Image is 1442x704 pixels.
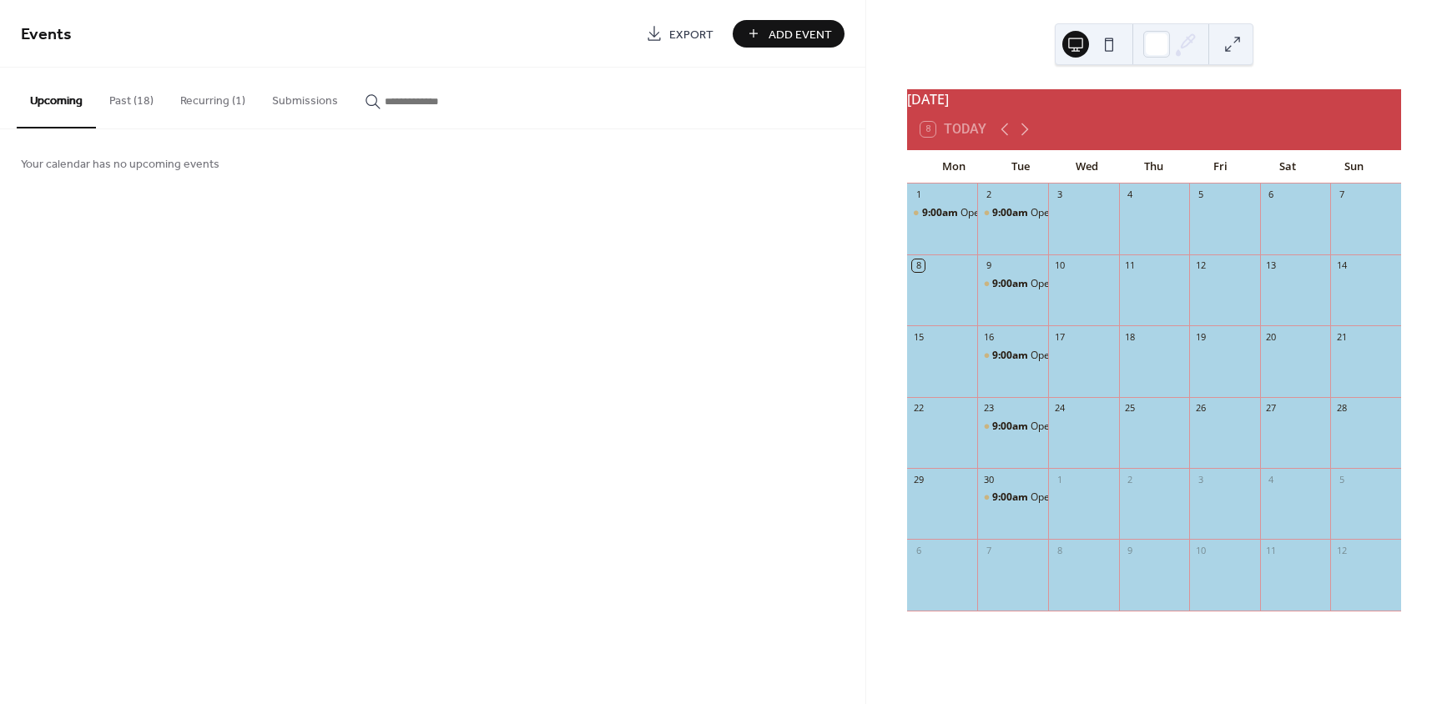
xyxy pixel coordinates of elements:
[1124,473,1137,485] div: 2
[1194,189,1207,201] div: 5
[912,330,925,343] div: 15
[1124,330,1137,343] div: 18
[1265,189,1278,201] div: 6
[912,544,925,556] div: 6
[1265,544,1278,556] div: 11
[982,259,995,272] div: 9
[1335,402,1348,415] div: 28
[1254,150,1321,184] div: Sat
[912,259,925,272] div: 8
[1265,259,1278,272] div: 13
[1124,544,1137,556] div: 9
[1335,473,1348,485] div: 5
[920,150,987,184] div: Mon
[907,89,1401,109] div: [DATE]
[1031,206,1141,220] div: Open for Flower Cutting
[1053,402,1066,415] div: 24
[1194,473,1207,485] div: 3
[1265,473,1278,485] div: 4
[769,26,832,43] span: Add Event
[1194,259,1207,272] div: 12
[167,68,259,127] button: Recurring (1)
[922,206,960,220] span: 9:00am
[1265,402,1278,415] div: 27
[1335,544,1348,556] div: 12
[1053,544,1066,556] div: 8
[1124,402,1137,415] div: 25
[1053,189,1066,201] div: 3
[17,68,96,128] button: Upcoming
[1031,277,1141,291] div: Open for Flower Cutting
[96,68,167,127] button: Past (18)
[977,277,1048,291] div: Open for Flower Cutting
[1121,150,1187,184] div: Thu
[1321,150,1388,184] div: Sun
[1194,330,1207,343] div: 19
[1335,330,1348,343] div: 21
[982,544,995,556] div: 7
[259,68,351,127] button: Submissions
[1335,189,1348,201] div: 7
[912,473,925,485] div: 29
[669,26,713,43] span: Export
[1265,330,1278,343] div: 20
[1031,490,1141,505] div: Open for Flower Cutting
[21,18,72,51] span: Events
[960,206,1112,220] div: Open to public for Flower Cutting
[912,189,925,201] div: 1
[1124,189,1137,201] div: 4
[987,150,1054,184] div: Tue
[1053,259,1066,272] div: 10
[21,156,219,173] span: Your calendar has no upcoming events
[1053,330,1066,343] div: 17
[992,349,1031,363] span: 9:00am
[992,420,1031,434] span: 9:00am
[992,490,1031,505] span: 9:00am
[977,420,1048,434] div: Open for Flower Cutting
[982,189,995,201] div: 2
[1124,259,1137,272] div: 11
[977,206,1048,220] div: Open for Flower Cutting
[1187,150,1254,184] div: Fri
[1194,544,1207,556] div: 10
[977,349,1048,363] div: Open for Flower Cutting
[1031,349,1141,363] div: Open for Flower Cutting
[633,20,726,48] a: Export
[1054,150,1121,184] div: Wed
[1053,473,1066,485] div: 1
[1031,420,1141,434] div: Open for Flower Cutting
[992,206,1031,220] span: 9:00am
[982,330,995,343] div: 16
[1194,402,1207,415] div: 26
[733,20,845,48] button: Add Event
[977,490,1048,505] div: Open for Flower Cutting
[992,277,1031,291] span: 9:00am
[912,402,925,415] div: 22
[1335,259,1348,272] div: 14
[982,473,995,485] div: 30
[907,206,978,220] div: Open to public for Flower Cutting
[982,402,995,415] div: 23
